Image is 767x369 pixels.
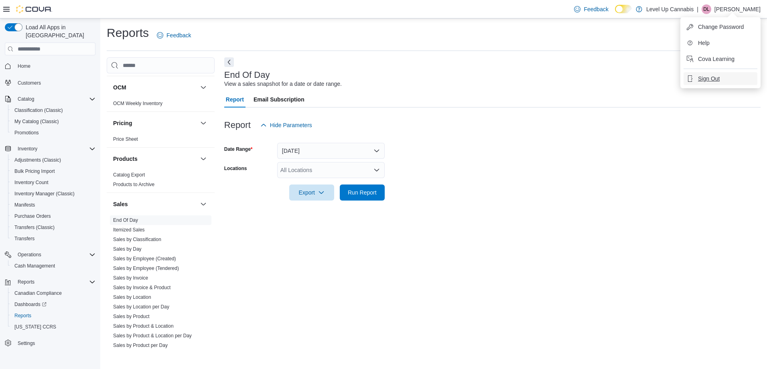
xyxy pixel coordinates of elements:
span: Classification (Classic) [14,107,63,114]
span: Dashboards [14,301,47,308]
a: Sales by Invoice & Product [113,285,170,290]
span: Inventory [14,144,95,154]
span: Promotions [14,130,39,136]
button: Reports [8,310,99,321]
span: Bulk Pricing Import [14,168,55,174]
button: Reports [2,276,99,288]
a: Cash Management [11,261,58,271]
button: [DATE] [277,143,385,159]
p: | [697,4,698,14]
a: Itemized Sales [113,227,145,233]
a: Purchase Orders [11,211,54,221]
button: Open list of options [373,167,380,173]
span: Manifests [14,202,35,208]
button: Inventory Manager (Classic) [8,188,99,199]
button: Pricing [199,118,208,128]
span: Help [698,39,710,47]
span: Cova Learning [698,55,735,63]
h3: Products [113,155,138,163]
span: Reports [14,312,31,319]
button: Run Report [340,184,385,201]
span: Settings [14,338,95,348]
span: Products to Archive [113,181,154,188]
a: Sales by Classification [113,237,161,242]
img: Cova [16,5,52,13]
span: Inventory Count [14,179,49,186]
a: Reports [11,311,34,320]
span: Sales by Product & Location [113,323,174,329]
span: Transfers (Classic) [14,224,55,231]
button: OCM [199,83,208,92]
span: Sales by Location [113,294,151,300]
button: Transfers (Classic) [8,222,99,233]
button: Reports [14,277,38,287]
button: Next [224,57,234,67]
span: Hide Parameters [270,121,312,129]
a: Canadian Compliance [11,288,65,298]
a: Sales by Employee (Created) [113,256,176,262]
h3: Pricing [113,119,132,127]
span: Reports [14,277,95,287]
span: End Of Day [113,217,138,223]
span: Home [14,61,95,71]
span: Inventory Count [11,178,95,187]
span: Cash Management [11,261,95,271]
h3: Report [224,120,251,130]
button: Inventory [14,144,41,154]
button: Canadian Compliance [8,288,99,299]
label: Locations [224,165,247,172]
a: Sales by Invoice [113,275,148,281]
a: End Of Day [113,217,138,223]
span: Canadian Compliance [11,288,95,298]
span: DL [703,4,709,14]
a: Sales by Employee (Tendered) [113,266,179,271]
button: Sales [113,200,197,208]
div: OCM [107,99,215,112]
span: Price Sheet [113,136,138,142]
button: Cash Management [8,260,99,272]
button: Hide Parameters [257,117,315,133]
a: Feedback [571,1,611,17]
button: Settings [2,337,99,349]
button: Customers [2,77,99,88]
h3: Sales [113,200,128,208]
a: Classification (Classic) [11,105,66,115]
span: Sales by Product & Location per Day [113,333,192,339]
a: Adjustments (Classic) [11,155,64,165]
span: My Catalog (Classic) [14,118,59,125]
span: [US_STATE] CCRS [14,324,56,330]
span: OCM Weekly Inventory [113,100,162,107]
button: Operations [2,249,99,260]
span: Customers [14,77,95,87]
label: Date Range [224,146,253,152]
button: Catalog [14,94,37,104]
a: Catalog Export [113,172,145,178]
span: Reports [18,279,34,285]
button: OCM [113,83,197,91]
span: Feedback [166,31,191,39]
button: Manifests [8,199,99,211]
a: Sales by Location per Day [113,304,169,310]
span: Catalog [18,96,34,102]
span: Sales by Product per Day [113,342,168,349]
span: Catalog [14,94,95,104]
a: Dashboards [11,300,50,309]
button: Purchase Orders [8,211,99,222]
button: Inventory [2,143,99,154]
span: Bulk Pricing Import [11,166,95,176]
div: Sales [107,215,215,353]
span: Report [226,91,244,107]
span: Feedback [584,5,608,13]
span: Sales by Product [113,313,150,320]
span: Operations [18,251,41,258]
span: Reports [11,311,95,320]
span: Home [18,63,30,69]
span: Manifests [11,200,95,210]
span: Sign Out [698,75,720,83]
h1: Reports [107,25,149,41]
span: Purchase Orders [11,211,95,221]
